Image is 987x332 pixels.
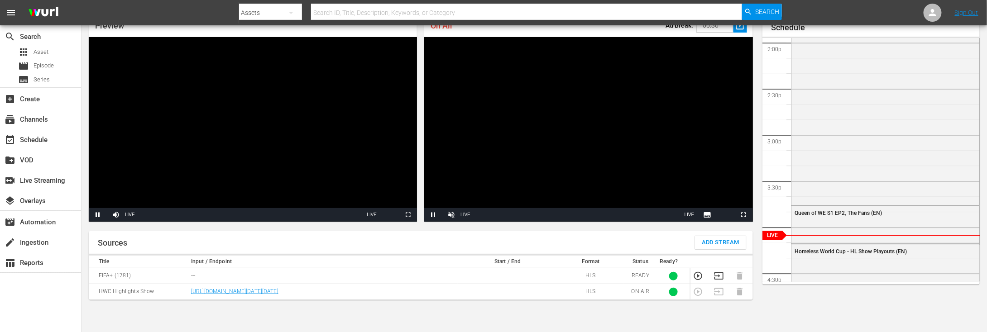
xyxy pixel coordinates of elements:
span: On Air [431,21,453,30]
button: Unmute [442,208,460,222]
button: Picture-in-Picture [717,208,735,222]
span: Preview [95,21,124,30]
span: Queen of WE S1 EP2, The Fans (EN) [795,210,882,216]
img: ans4CAIJ8jUAAAAAAAAAAAAAAAAAAAAAAAAgQb4GAAAAAAAAAAAAAAAAAAAAAAAAJMjXAAAAAAAAAAAAAAAAAAAAAAAAgAT5G... [22,2,65,24]
th: Input / Endpoint [188,256,458,268]
span: Episode [34,61,54,70]
button: Search [742,4,782,20]
td: READY [624,268,657,284]
button: Add Stream [695,236,746,249]
span: Ingestion [5,237,15,248]
span: Series [18,74,29,85]
td: HWC Highlights Show [89,284,188,300]
h1: Schedule [771,23,980,32]
h1: Sources [98,238,127,247]
p: Ad Break: [666,22,693,29]
span: Episode [18,61,29,71]
th: Start / End [458,256,557,268]
span: LIVE [367,212,377,217]
th: Ready? [657,256,690,268]
span: Homeless World Cup - HL Show Playouts (EN) [795,248,907,255]
span: slideshow_sharp [735,21,746,31]
span: Overlays [5,195,15,206]
button: Subtitles [699,208,717,222]
span: Asset [18,47,29,57]
button: Fullscreen [735,208,753,222]
td: ON AIR [624,284,657,300]
span: Series [34,75,50,84]
td: --- [188,268,458,284]
span: Automation [5,217,15,228]
button: Pause [89,208,107,222]
span: LIVE [685,212,695,217]
th: Title [89,256,188,268]
span: Channels [5,114,15,125]
button: Pause [424,208,442,222]
td: FIFA+ (1781) [89,268,188,284]
div: Video Player [424,37,752,222]
span: Add Stream [702,237,739,248]
div: LIVE [125,208,135,222]
span: Live Streaming [5,175,15,186]
button: Picture-in-Picture [381,208,399,222]
span: Reports [5,257,15,268]
a: [URL][DOMAIN_NAME][DATE][DATE] [191,288,278,294]
td: HLS [557,284,624,300]
button: Seek to live, currently playing live [680,208,699,222]
span: menu [5,7,16,18]
button: Fullscreen [399,208,417,222]
span: Create [5,94,15,104]
div: LIVE [460,208,470,222]
div: Video Player [89,37,417,222]
span: Schedule [5,134,15,145]
th: Status [624,256,657,268]
button: Seek to live, currently playing live [363,208,381,222]
div: 00:30 [696,17,733,34]
span: Search [755,4,779,20]
td: HLS [557,268,624,284]
a: Sign Out [955,9,978,16]
span: Search [5,31,15,42]
button: Transition [714,271,724,281]
th: Format [557,256,624,268]
span: Asset [34,47,48,57]
button: Mute [107,208,125,222]
span: VOD [5,155,15,166]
